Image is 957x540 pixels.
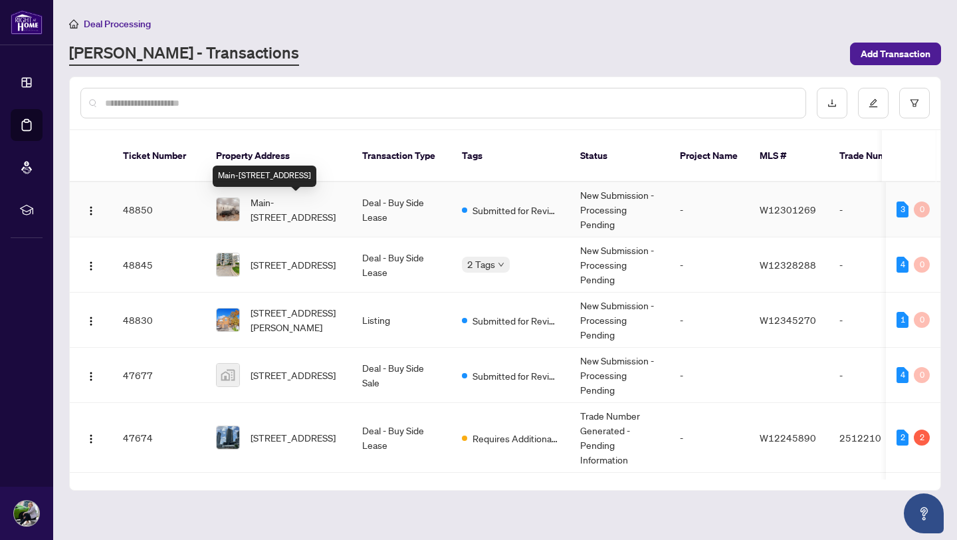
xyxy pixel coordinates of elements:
img: Logo [86,205,96,216]
td: New Submission - Processing Pending [570,348,669,403]
th: Property Address [205,130,352,182]
button: Logo [80,309,102,331]
div: 2 [897,430,908,446]
span: Main-[STREET_ADDRESS] [251,195,341,224]
div: 0 [914,202,930,217]
span: W12301269 [760,203,816,215]
span: Deal Processing [84,18,151,30]
span: Submitted for Review [473,368,559,383]
td: - [829,348,922,403]
img: thumbnail-img [217,198,239,221]
div: 0 [914,367,930,383]
td: 48830 [112,293,205,348]
img: Logo [86,316,96,327]
span: Requires Additional Docs [473,431,559,446]
img: thumbnail-img [217,309,239,331]
th: Ticket Number [112,130,205,182]
th: Project Name [669,130,749,182]
span: download [827,98,837,108]
th: Status [570,130,669,182]
td: New Submission - Processing Pending [570,182,669,237]
button: Open asap [904,493,944,533]
span: W12328288 [760,259,816,271]
td: - [829,182,922,237]
div: 2 [914,430,930,446]
td: New Submission - Processing Pending [570,237,669,293]
button: Logo [80,199,102,220]
div: 0 [914,312,930,328]
td: - [829,293,922,348]
td: 47677 [112,348,205,403]
span: W12345270 [760,314,816,326]
div: 1 [897,312,908,328]
img: thumbnail-img [217,426,239,449]
img: logo [11,10,43,35]
td: 48850 [112,182,205,237]
td: Trade Number Generated - Pending Information [570,403,669,473]
button: Logo [80,364,102,386]
th: Transaction Type [352,130,451,182]
button: Logo [80,254,102,275]
th: Tags [451,130,570,182]
div: 0 [914,257,930,273]
button: filter [899,88,930,118]
img: Logo [86,434,96,444]
span: 2 Tags [467,257,495,272]
span: [STREET_ADDRESS] [251,430,336,445]
span: [STREET_ADDRESS] [251,257,336,272]
td: Deal - Buy Side Sale [352,348,451,403]
img: Logo [86,261,96,271]
span: [STREET_ADDRESS][PERSON_NAME] [251,305,341,335]
th: MLS # [749,130,829,182]
img: Profile Icon [14,501,39,526]
span: filter [910,98,919,108]
span: edit [869,98,878,108]
td: 2512210 [829,403,922,473]
td: New Submission - Processing Pending [570,293,669,348]
span: home [69,19,78,29]
td: - [669,348,749,403]
button: Add Transaction [850,43,941,65]
button: download [817,88,847,118]
td: - [669,182,749,237]
td: 47674 [112,403,205,473]
a: [PERSON_NAME] - Transactions [69,42,299,66]
button: Logo [80,427,102,448]
img: Logo [86,371,96,382]
span: Submitted for Review [473,313,559,328]
span: [STREET_ADDRESS] [251,368,336,382]
td: Deal - Buy Side Lease [352,403,451,473]
img: thumbnail-img [217,364,239,386]
div: 3 [897,202,908,217]
td: Listing [352,293,451,348]
button: edit [858,88,889,118]
td: 48845 [112,237,205,293]
th: Trade Number [829,130,922,182]
td: - [669,237,749,293]
div: Main-[STREET_ADDRESS] [213,166,316,187]
span: down [498,261,504,268]
img: thumbnail-img [217,253,239,276]
td: Deal - Buy Side Lease [352,182,451,237]
td: - [669,403,749,473]
span: Add Transaction [861,43,930,65]
td: Deal - Buy Side Lease [352,237,451,293]
span: W12245890 [760,432,816,444]
td: - [829,237,922,293]
td: - [669,293,749,348]
div: 4 [897,257,908,273]
span: Submitted for Review [473,203,559,217]
div: 4 [897,367,908,383]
